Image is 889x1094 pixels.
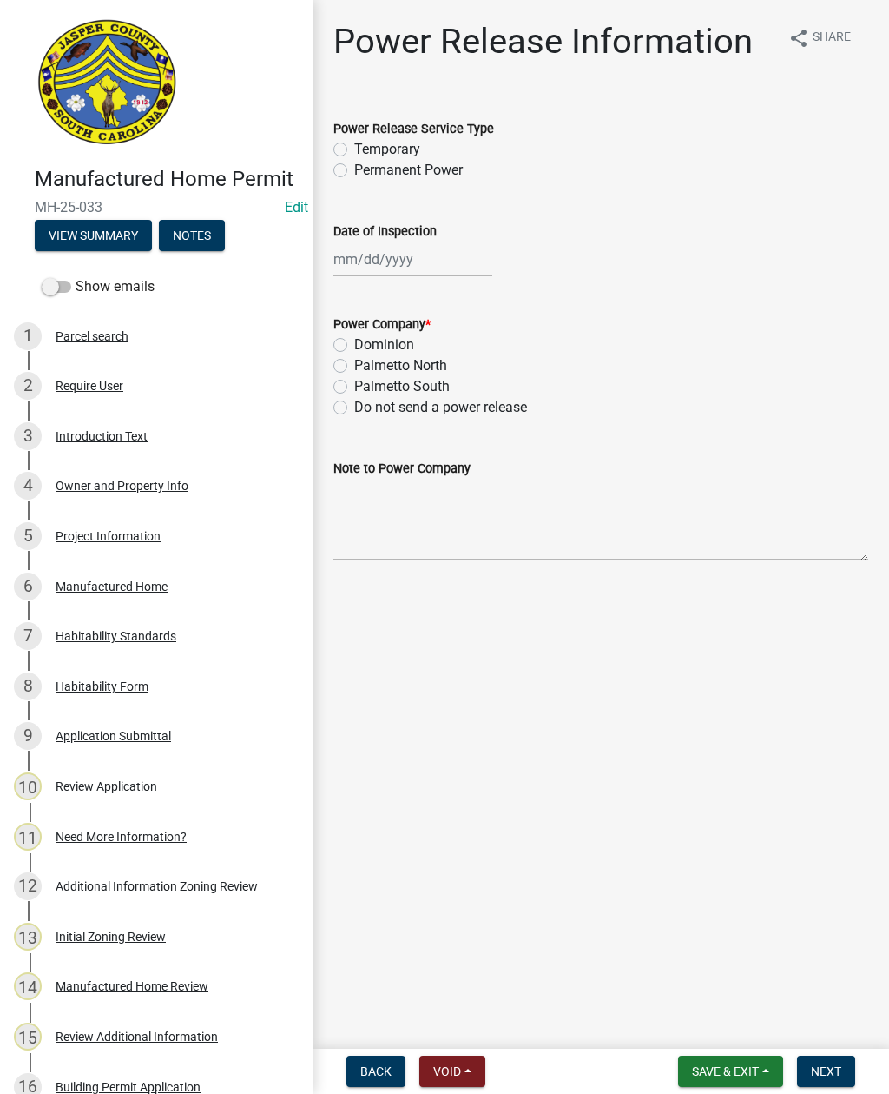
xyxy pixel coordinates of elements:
span: Share [813,28,851,49]
wm-modal-confirm: Summary [35,229,152,243]
label: Note to Power Company [333,463,471,475]
div: Initial Zoning Review [56,931,166,943]
div: Habitability Form [56,680,148,693]
div: 6 [14,573,42,600]
div: Require User [56,380,123,392]
div: Review Additional Information [56,1031,218,1043]
div: 7 [14,622,42,650]
button: Back [346,1056,405,1087]
button: Next [797,1056,855,1087]
label: Permanent Power [354,160,463,181]
span: Next [811,1064,841,1078]
div: Manufactured Home [56,580,168,593]
div: 15 [14,1023,42,1051]
div: Application Submittal [56,730,171,742]
div: 5 [14,522,42,550]
div: Additional Information Zoning Review [56,880,258,892]
div: 10 [14,772,42,800]
div: 12 [14,872,42,900]
button: Void [419,1056,485,1087]
div: 4 [14,472,42,500]
div: 3 [14,422,42,450]
label: Power Company [333,319,431,331]
button: Save & Exit [678,1056,783,1087]
div: Building Permit Application [56,1081,201,1093]
button: shareShare [774,21,865,55]
span: Void [433,1064,461,1078]
label: Palmetto South [354,376,450,397]
label: Palmetto North [354,355,447,376]
div: 1 [14,322,42,350]
div: Introduction Text [56,430,148,442]
div: 8 [14,673,42,700]
i: share [788,28,809,49]
div: Parcel search [56,330,128,342]
div: 9 [14,722,42,750]
div: Manufactured Home Review [56,980,208,992]
wm-modal-confirm: Notes [159,229,225,243]
div: 14 [14,972,42,1000]
div: Project Information [56,530,161,542]
input: mm/dd/yyyy [333,242,492,277]
span: MH-25-033 [35,199,278,215]
div: Review Application [56,780,157,792]
label: Dominion [354,335,414,355]
div: Owner and Property Info [56,480,188,492]
div: 13 [14,923,42,951]
div: Habitability Standards [56,630,176,642]
span: Save & Exit [692,1064,759,1078]
img: Jasper County, South Carolina [35,18,180,149]
label: Temporary [354,139,420,160]
div: 2 [14,372,42,400]
button: Notes [159,220,225,251]
a: Edit [285,199,308,215]
label: Power Release Service Type [333,123,494,136]
label: Show emails [42,276,155,297]
label: Do not send a power release [354,397,527,418]
span: Back [360,1064,392,1078]
button: View Summary [35,220,152,251]
div: Need More Information? [56,831,187,843]
wm-modal-confirm: Edit Application Number [285,199,308,215]
div: 11 [14,823,42,851]
h4: Manufactured Home Permit [35,167,299,192]
h1: Power Release Information [333,21,753,63]
label: Date of Inspection [333,226,437,238]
